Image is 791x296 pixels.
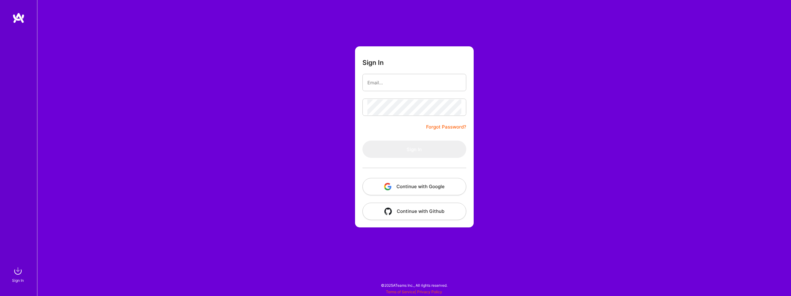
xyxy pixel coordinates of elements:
[12,277,24,284] div: Sign In
[362,178,466,195] button: Continue with Google
[386,290,442,294] span: |
[384,183,391,190] img: icon
[362,141,466,158] button: Sign In
[362,59,384,66] h3: Sign In
[367,75,461,91] input: Email...
[37,277,791,293] div: © 2025 ATeams Inc., All rights reserved.
[362,203,466,220] button: Continue with Github
[13,265,24,284] a: sign inSign In
[12,265,24,277] img: sign in
[417,290,442,294] a: Privacy Policy
[386,290,415,294] a: Terms of Service
[12,12,25,23] img: logo
[384,208,392,215] img: icon
[426,123,466,131] a: Forgot Password?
